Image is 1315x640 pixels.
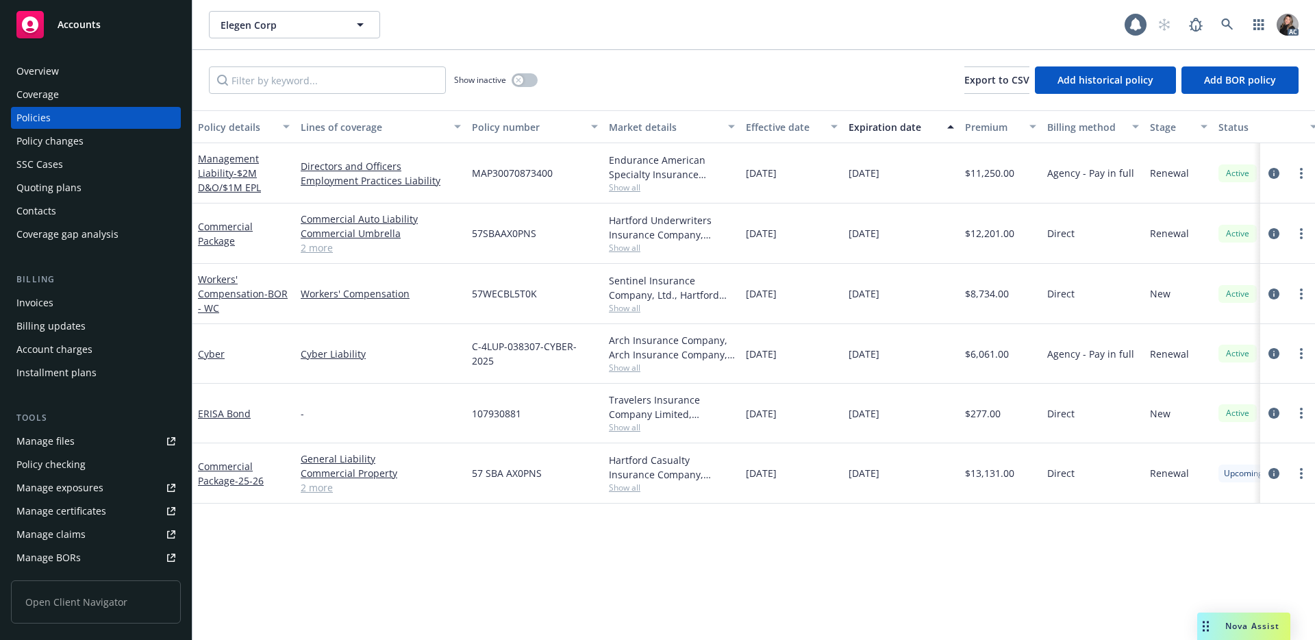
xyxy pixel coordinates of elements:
[1266,165,1282,182] a: circleInformation
[472,466,542,480] span: 57 SBA AX0PNS
[1293,405,1310,421] a: more
[609,182,735,193] span: Show all
[1150,166,1189,180] span: Renewal
[301,173,461,188] a: Employment Practices Liability
[746,286,777,301] span: [DATE]
[1293,225,1310,242] a: more
[16,430,75,452] div: Manage files
[198,152,261,194] a: Management Liability
[472,226,536,241] span: 57SBAAX0PNS
[843,110,960,143] button: Expiration date
[1035,66,1176,94] button: Add historical policy
[965,406,1001,421] span: $277.00
[746,120,823,134] div: Effective date
[609,213,735,242] div: Hartford Underwriters Insurance Company, Hartford Insurance Group
[1047,166,1134,180] span: Agency - Pay in full
[609,302,735,314] span: Show all
[16,339,92,360] div: Account charges
[1047,286,1075,301] span: Direct
[609,482,735,493] span: Show all
[1047,406,1075,421] span: Direct
[16,130,84,152] div: Policy changes
[1047,226,1075,241] span: Direct
[965,166,1014,180] span: $11,250.00
[849,120,939,134] div: Expiration date
[609,120,720,134] div: Market details
[849,226,879,241] span: [DATE]
[11,430,181,452] a: Manage files
[1182,11,1210,38] a: Report a Bug
[209,66,446,94] input: Filter by keyword...
[1224,467,1263,480] span: Upcoming
[301,241,461,255] a: 2 more
[301,120,446,134] div: Lines of coverage
[16,292,53,314] div: Invoices
[1293,345,1310,362] a: more
[472,120,583,134] div: Policy number
[849,347,879,361] span: [DATE]
[1266,405,1282,421] a: circleInformation
[301,466,461,480] a: Commercial Property
[16,524,86,545] div: Manage claims
[16,362,97,384] div: Installment plans
[11,200,181,222] a: Contacts
[849,166,879,180] span: [DATE]
[11,339,181,360] a: Account charges
[965,347,1009,361] span: $6,061.00
[301,212,461,226] a: Commercial Auto Liability
[1293,465,1310,482] a: more
[16,477,103,499] div: Manage exposures
[965,466,1014,480] span: $13,131.00
[746,347,777,361] span: [DATE]
[849,466,879,480] span: [DATE]
[1293,286,1310,302] a: more
[1150,347,1189,361] span: Renewal
[965,226,1014,241] span: $12,201.00
[609,273,735,302] div: Sentinel Insurance Company, Ltd., Hartford Insurance Group
[11,411,181,425] div: Tools
[609,242,735,254] span: Show all
[301,286,461,301] a: Workers' Compensation
[472,406,521,421] span: 107930881
[221,18,339,32] span: Elegen Corp
[11,315,181,337] a: Billing updates
[609,153,735,182] div: Endurance American Specialty Insurance Company, Sompo International, CRC Group
[964,66,1029,94] button: Export to CSV
[849,286,879,301] span: [DATE]
[1151,11,1178,38] a: Start snowing
[1150,226,1189,241] span: Renewal
[454,74,506,86] span: Show inactive
[1150,406,1170,421] span: New
[58,19,101,30] span: Accounts
[16,547,81,569] div: Manage BORs
[198,220,253,247] a: Commercial Package
[1144,110,1213,143] button: Stage
[609,421,735,433] span: Show all
[11,107,181,129] a: Policies
[16,454,86,476] div: Policy checking
[1224,167,1251,180] span: Active
[11,362,181,384] a: Installment plans
[1293,165,1310,182] a: more
[301,480,461,495] a: 2 more
[740,110,843,143] button: Effective date
[16,60,59,82] div: Overview
[609,393,735,421] div: Travelers Insurance Company Limited, Travelers Insurance
[11,477,181,499] a: Manage exposures
[746,406,777,421] span: [DATE]
[11,500,181,522] a: Manage certificates
[301,226,461,241] a: Commercial Umbrella
[11,292,181,314] a: Invoices
[198,347,225,360] a: Cyber
[1047,347,1134,361] span: Agency - Pay in full
[11,5,181,44] a: Accounts
[1224,407,1251,419] span: Active
[965,286,1009,301] span: $8,734.00
[960,110,1042,143] button: Premium
[472,339,598,368] span: C-4LUP-038307-CYBER-2025
[1181,66,1299,94] button: Add BOR policy
[1266,286,1282,302] a: circleInformation
[192,110,295,143] button: Policy details
[16,84,59,106] div: Coverage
